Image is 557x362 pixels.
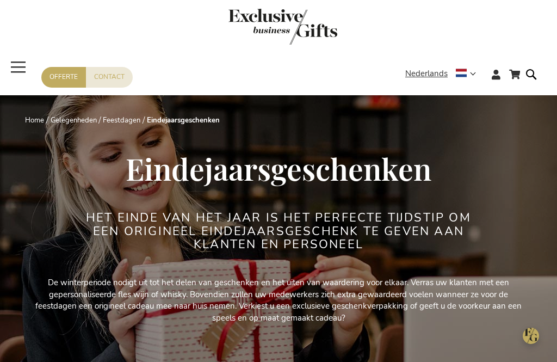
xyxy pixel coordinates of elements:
[9,9,557,48] a: store logo
[86,67,133,87] a: Contact
[34,277,523,324] p: De winterperiode nodigt uit tot het delen van geschenken en het uiten van waardering voor elkaar....
[405,68,448,80] span: Nederlands
[75,211,482,251] h2: Het einde van het jaar is het perfecte tijdstip om een origineel eindejaarsgeschenk te geven aan ...
[25,115,44,125] a: Home
[126,148,431,188] span: Eindejaarsgeschenken
[51,115,97,125] a: Gelegenheden
[228,9,337,45] img: Exclusive Business gifts logo
[41,67,86,87] a: Offerte
[103,115,140,125] a: Feestdagen
[147,115,220,125] strong: Eindejaarsgeschenken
